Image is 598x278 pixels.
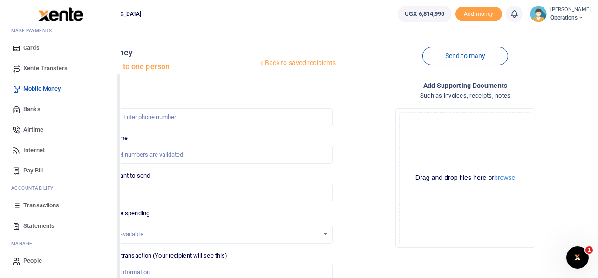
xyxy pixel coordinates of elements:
[89,230,319,239] div: No options available.
[16,27,52,34] span: ake Payments
[79,62,258,72] h5: Send money to one person
[455,7,502,22] li: Toup your wallet
[23,125,43,134] span: Airtime
[23,166,43,175] span: Pay Bill
[367,268,377,278] button: Close
[422,47,508,65] a: Send to many
[7,23,113,38] li: M
[38,7,83,21] img: logo-large
[23,43,40,53] span: Cards
[7,160,113,181] a: Pay Bill
[395,108,535,248] div: File Uploader
[7,195,113,216] a: Transactions
[82,251,228,260] label: Memo for this transaction (Your recipient will see this)
[566,246,589,269] iframe: Intercom live chat
[23,256,42,265] span: People
[7,38,113,58] a: Cards
[585,246,593,254] span: 1
[494,174,515,181] button: browse
[7,251,113,271] a: People
[405,9,444,19] span: UGX 6,814,990
[7,99,113,119] a: Banks
[550,6,591,14] small: [PERSON_NAME]
[82,146,333,164] input: MTN & Airtel numbers are validated
[23,146,45,155] span: Internet
[82,184,333,201] input: UGX
[82,108,333,126] input: Enter phone number
[7,119,113,140] a: Airtime
[455,7,502,22] span: Add money
[7,236,113,251] li: M
[340,80,591,91] h4: Add supporting Documents
[7,181,113,195] li: Ac
[16,240,33,247] span: anage
[340,91,591,101] h4: Such as invoices, receipts, notes
[23,64,68,73] span: Xente Transfers
[400,173,531,182] div: Drag and drop files here or
[7,216,113,236] a: Statements
[7,140,113,160] a: Internet
[23,105,41,114] span: Banks
[394,6,455,22] li: Wallet ballance
[530,6,591,22] a: profile-user [PERSON_NAME] Operations
[23,221,54,231] span: Statements
[398,6,451,22] a: UGX 6,814,990
[258,55,337,72] a: Back to saved recipients
[7,79,113,99] a: Mobile Money
[23,84,61,93] span: Mobile Money
[18,185,54,192] span: countability
[455,10,502,17] a: Add money
[23,201,59,210] span: Transactions
[550,13,591,22] span: Operations
[7,58,113,79] a: Xente Transfers
[530,6,547,22] img: profile-user
[79,47,258,58] h4: Mobile money
[37,10,83,17] a: logo-small logo-large logo-large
